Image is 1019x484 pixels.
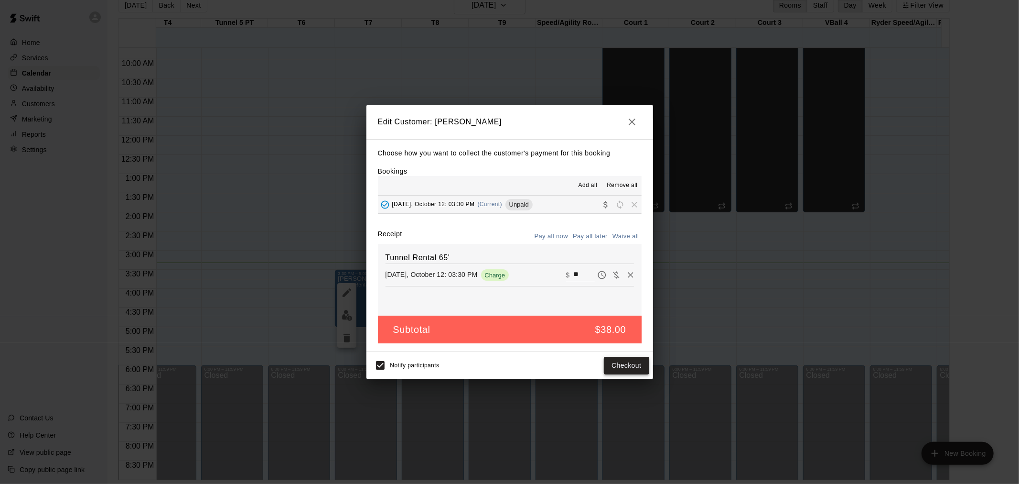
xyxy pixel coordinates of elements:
[378,147,642,159] p: Choose how you want to collect the customer's payment for this booking
[610,229,642,244] button: Waive all
[595,270,609,278] span: Pay later
[378,198,392,212] button: Added - Collect Payment
[607,181,637,190] span: Remove all
[604,357,649,374] button: Checkout
[393,323,430,336] h5: Subtotal
[595,323,626,336] h5: $38.00
[623,268,638,282] button: Remove
[627,200,642,208] span: Remove
[532,229,571,244] button: Pay all now
[378,167,408,175] label: Bookings
[386,270,478,279] p: [DATE], October 12: 03:30 PM
[481,272,509,279] span: Charge
[599,200,613,208] span: Collect payment
[390,363,440,369] span: Notify participants
[366,105,653,139] h2: Edit Customer: [PERSON_NAME]
[392,201,475,208] span: [DATE], October 12: 03:30 PM
[579,181,598,190] span: Add all
[613,200,627,208] span: Reschedule
[572,178,603,193] button: Add all
[378,229,402,244] label: Receipt
[570,229,610,244] button: Pay all later
[478,201,503,208] span: (Current)
[566,270,570,280] p: $
[378,196,642,213] button: Added - Collect Payment[DATE], October 12: 03:30 PM(Current)UnpaidCollect paymentRescheduleRemove
[386,252,634,264] h6: Tunnel Rental 65'
[603,178,641,193] button: Remove all
[505,201,533,208] span: Unpaid
[609,270,623,278] span: Waive payment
